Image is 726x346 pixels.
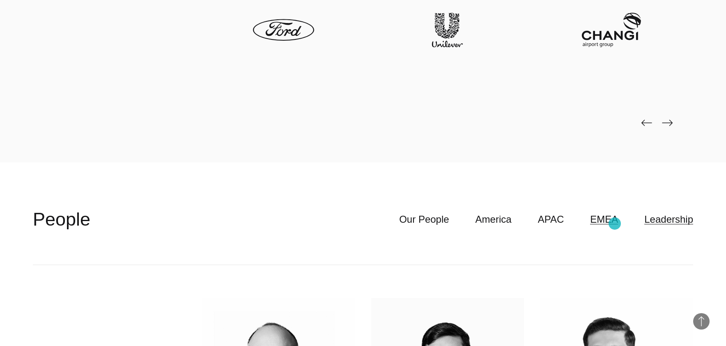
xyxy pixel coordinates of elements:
h2: People [33,207,90,232]
a: America [476,212,512,227]
img: Unilever [417,13,478,47]
img: page-next-black.png [662,120,673,126]
a: EMEA [590,212,618,227]
img: page-back-black.png [641,120,652,126]
button: Back to Top [693,313,710,330]
a: Our People [399,212,449,227]
img: Ford [253,13,315,47]
a: Leadership [644,212,693,227]
a: APAC [538,212,564,227]
img: Changi [581,13,642,47]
